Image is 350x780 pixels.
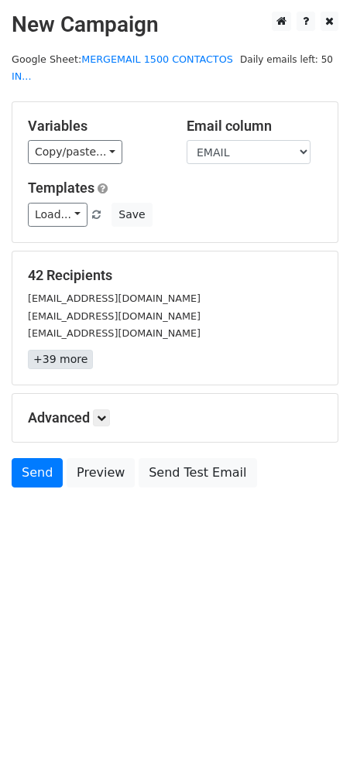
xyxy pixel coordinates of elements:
[28,292,201,304] small: [EMAIL_ADDRESS][DOMAIN_NAME]
[139,458,256,487] a: Send Test Email
[28,203,87,227] a: Load...
[28,180,94,196] a: Templates
[273,706,350,780] div: Widget de chat
[273,706,350,780] iframe: Chat Widget
[28,310,201,322] small: [EMAIL_ADDRESS][DOMAIN_NAME]
[28,350,93,369] a: +39 more
[12,458,63,487] a: Send
[28,327,201,339] small: [EMAIL_ADDRESS][DOMAIN_NAME]
[28,267,322,284] h5: 42 Recipients
[235,51,338,68] span: Daily emails left: 50
[12,12,338,38] h2: New Campaign
[67,458,135,487] a: Preview
[187,118,322,135] h5: Email column
[28,409,322,426] h5: Advanced
[12,53,233,83] small: Google Sheet:
[28,140,122,164] a: Copy/paste...
[235,53,338,65] a: Daily emails left: 50
[112,203,152,227] button: Save
[28,118,163,135] h5: Variables
[12,53,233,83] a: MERGEMAIL 1500 CONTACTOS IN...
